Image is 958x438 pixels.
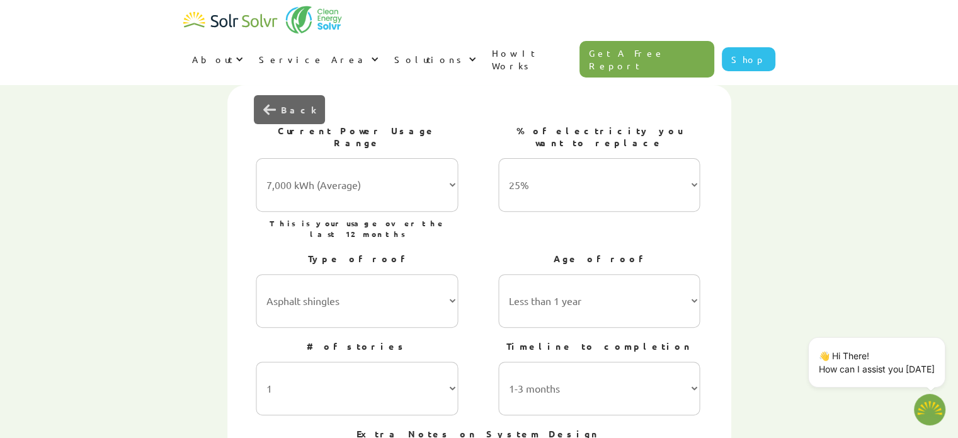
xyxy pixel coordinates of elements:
h2: Current Power Usage Range [256,125,458,149]
a: Get A Free Report [579,41,714,78]
h2: # of stories [256,340,458,353]
img: 1702586718.png [914,394,945,425]
div: previous slide [254,95,325,124]
div: Service Area [259,53,368,66]
a: Shop [722,47,775,71]
div: Solutions [394,53,465,66]
div: About [183,40,250,78]
div: About [192,53,232,66]
h2: % of electricity you want to replace [498,125,700,149]
a: How It Works [483,34,580,84]
h2: This is your usage over the last 12 months [256,218,458,239]
h2: Timeline to completion [498,340,700,353]
p: 👋 Hi There! How can I assist you [DATE] [819,349,935,376]
h2: Type of roof [256,253,458,265]
h2: Age of roof [498,253,700,265]
div: Solutions [385,40,483,78]
div: Back [281,103,316,116]
button: Open chatbot widget [914,394,945,425]
div: Service Area [250,40,385,78]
